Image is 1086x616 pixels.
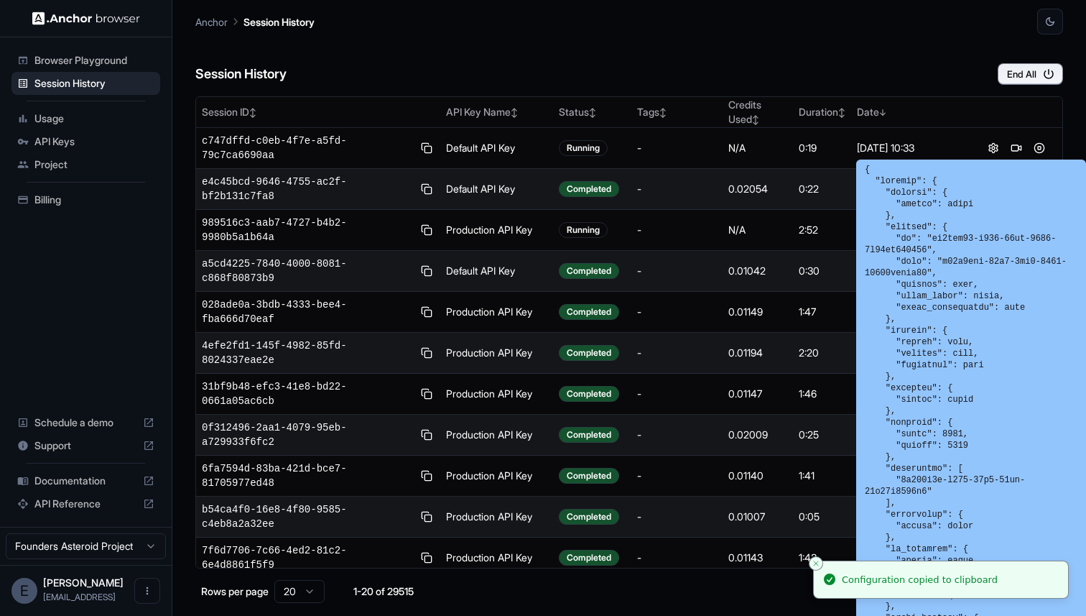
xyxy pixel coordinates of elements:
[202,298,412,326] span: 028ade0a-3bdb-4333-bee4-fba666d70eaf
[202,420,412,449] span: 0f312496-2aa1-4079-95eb-a729933f6fc2
[637,223,717,237] div: -
[799,346,845,360] div: 2:20
[559,509,619,525] div: Completed
[728,264,788,278] div: 0.01042
[249,107,256,118] span: ↕
[637,141,717,155] div: -
[11,153,160,176] div: Project
[799,105,845,119] div: Duration
[440,251,552,292] td: Default API Key
[348,584,419,599] div: 1-20 of 29515
[799,305,845,319] div: 1:47
[637,469,717,483] div: -
[799,510,845,524] div: 0:05
[202,216,412,244] span: 989516c3-aab7-4727-b4b2-9980b5a1b64a
[11,188,160,211] div: Billing
[799,141,845,155] div: 0:19
[243,14,315,29] p: Session History
[11,72,160,95] div: Session History
[637,510,717,524] div: -
[559,550,619,566] div: Completed
[857,141,964,155] div: [DATE] 10:33
[728,98,788,127] div: Credits Used
[440,374,552,415] td: Production API Key
[799,387,845,401] div: 1:46
[559,222,608,238] div: Running
[32,12,140,25] img: Anchor Logo
[440,169,552,210] td: Default API Key
[34,134,154,149] span: API Keys
[879,107,886,118] span: ↓
[34,474,137,488] span: Documentation
[637,346,717,360] div: -
[799,223,845,237] div: 2:52
[440,456,552,497] td: Production API Key
[559,386,619,402] div: Completed
[559,427,619,443] div: Completed
[202,339,412,367] span: 4efe2fd1-145f-4982-85fd-8024337eae2e
[34,76,154,91] span: Session History
[201,584,269,599] p: Rows per page
[202,543,412,572] span: 7f6d7706-7c66-4ed2-81c2-6e4d8861f5f9
[637,387,717,401] div: -
[202,461,412,490] span: 6fa7594d-83ba-421d-bce7-81705977ed48
[842,573,998,587] div: Configuration copied to clipboard
[799,469,845,483] div: 1:41
[34,497,137,511] span: API Reference
[637,105,717,119] div: Tags
[637,305,717,319] div: -
[511,107,518,118] span: ↕
[728,387,788,401] div: 0.01147
[34,111,154,126] span: Usage
[34,415,137,430] span: Schedule a demo
[799,428,845,442] div: 0:25
[440,333,552,374] td: Production API Key
[799,182,845,196] div: 0:22
[659,107,667,118] span: ↕
[809,556,823,571] button: Close toast
[440,292,552,333] td: Production API Key
[728,551,788,565] div: 0.01143
[134,578,160,604] button: Open menu
[202,105,435,119] div: Session ID
[637,551,717,565] div: -
[202,175,412,203] span: e4c45bcd-9646-4755-ac2f-bf2b131c7fa8
[440,415,552,456] td: Production API Key
[202,380,412,408] span: 31bf9b48-efc3-41e8-bd22-0661a05ac6cb
[195,14,228,29] p: Anchor
[440,538,552,579] td: Production API Key
[202,257,412,285] span: a5cd4225-7840-4000-8081-c868f80873b9
[559,345,619,361] div: Completed
[637,264,717,278] div: -
[440,497,552,538] td: Production API Key
[559,181,619,197] div: Completed
[728,428,788,442] div: 0.02009
[799,264,845,278] div: 0:30
[11,434,160,457] div: Support
[559,105,626,119] div: Status
[637,428,717,442] div: -
[728,182,788,196] div: 0.02054
[34,438,137,453] span: Support
[589,107,596,118] span: ↕
[559,468,619,484] div: Completed
[728,510,788,524] div: 0.01007
[43,592,116,602] span: ed@asteroid.ai
[11,578,37,604] div: E
[11,49,160,72] div: Browser Playground
[799,551,845,565] div: 1:43
[440,210,552,251] td: Production API Key
[202,134,412,162] span: c747dffd-c0eb-4f7e-a5fd-79c7ca6690aa
[728,141,788,155] div: N/A
[195,14,315,29] nav: breadcrumb
[857,105,964,119] div: Date
[34,193,154,207] span: Billing
[637,182,717,196] div: -
[728,469,788,483] div: 0.01140
[11,130,160,153] div: API Keys
[728,346,788,360] div: 0.01194
[559,140,608,156] div: Running
[998,63,1063,85] button: End All
[11,469,160,492] div: Documentation
[34,157,154,172] span: Project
